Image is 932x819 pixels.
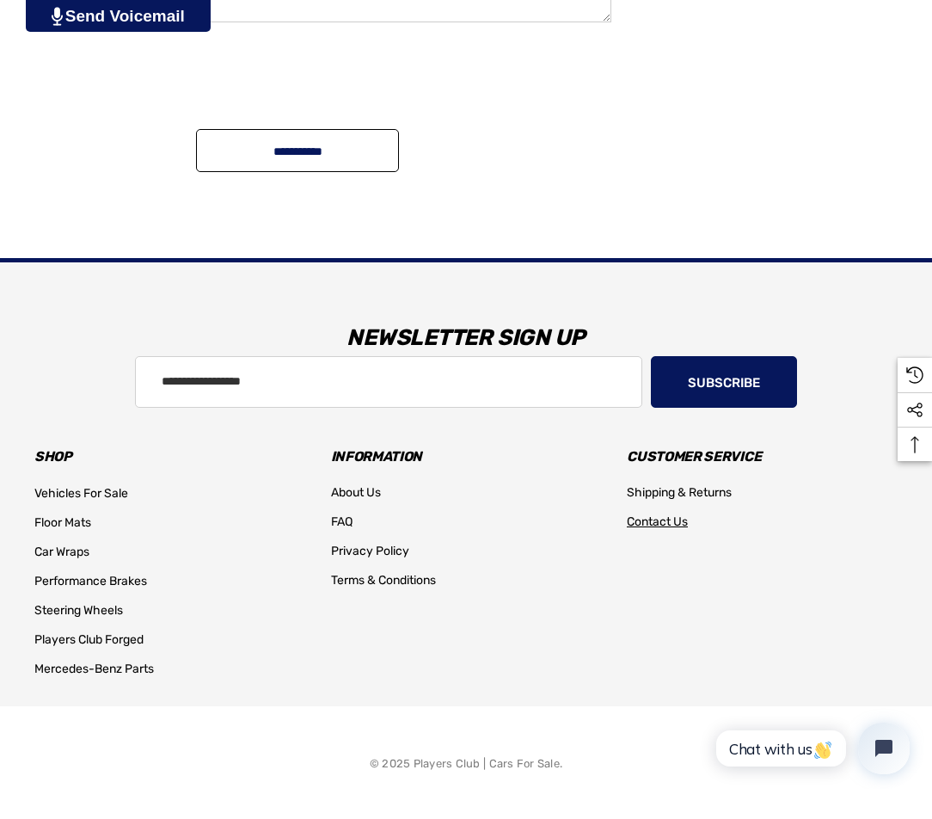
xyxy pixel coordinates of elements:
svg: Social Media [906,402,923,419]
span: About Us [331,485,381,500]
span: Car Wraps [34,545,89,559]
a: Privacy Policy [331,537,409,566]
a: Performance Brakes [34,567,147,596]
span: Players Club Forged [34,632,144,647]
button: Subscribe [651,356,797,408]
span: FAQ [331,514,353,529]
a: Mercedes-Benz Parts [34,655,154,684]
h3: Newsletter Sign Up [21,312,911,364]
a: Players Club Forged [34,625,144,655]
span: Vehicles For Sale [34,486,128,501]
iframe: Tidio Chat [697,708,924,789]
span: Terms & Conditions [331,573,436,588]
a: Steering Wheels [34,596,123,625]
h3: Information [331,445,602,469]
span: Privacy Policy [331,544,409,558]
svg: Recently Viewed [906,366,923,384]
svg: Top [898,436,932,453]
a: Contact Us [627,508,688,537]
h3: Shop [34,445,305,469]
iframe: reCAPTCHA [196,35,457,102]
span: Floor Mats [34,515,91,530]
span: Shipping & Returns [627,485,732,500]
span: Mercedes-Benz Parts [34,662,154,676]
a: Vehicles For Sale [34,479,128,508]
span: Performance Brakes [34,574,147,588]
a: Terms & Conditions [331,566,436,595]
a: Floor Mats [34,508,91,538]
span: Steering Wheels [34,603,123,618]
a: Shipping & Returns [627,478,732,508]
h3: Customer Service [627,445,898,469]
a: Car Wraps [34,538,89,567]
p: © 2025 Players Club | Cars For Sale. [370,753,562,775]
a: About Us [331,478,381,508]
a: FAQ [331,508,353,537]
span: Contact Us [627,514,688,529]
